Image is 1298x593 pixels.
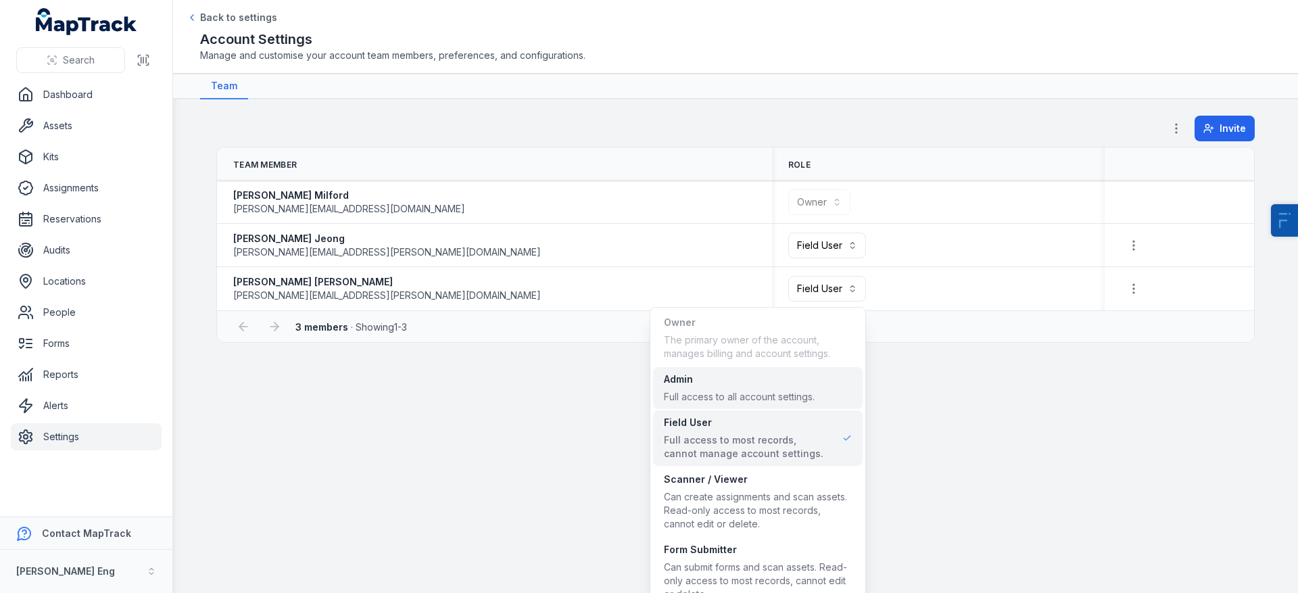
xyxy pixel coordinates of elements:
[664,543,852,556] div: Form Submitter
[664,416,832,429] div: Field User
[664,473,852,486] div: Scanner / Viewer
[664,373,815,386] div: Admin
[664,333,852,360] div: The primary owner of the account, manages billing and account settings.
[664,390,815,404] div: Full access to all account settings.
[664,490,852,531] div: Can create assignments and scan assets. Read-only access to most records, cannot edit or delete.
[788,276,866,302] button: Field User
[664,433,832,460] div: Full access to most records, cannot manage account settings.
[664,316,852,329] div: Owner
